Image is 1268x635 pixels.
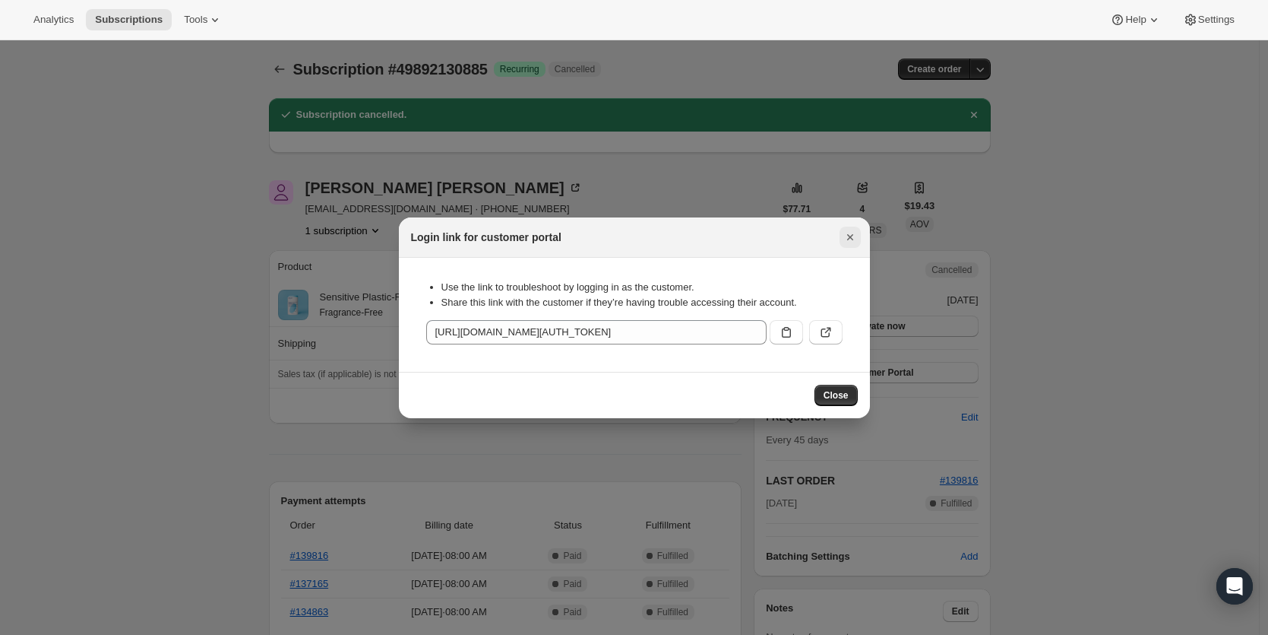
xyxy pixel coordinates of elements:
[86,9,172,30] button: Subscriptions
[441,280,843,295] li: Use the link to troubleshoot by logging in as the customer.
[441,295,843,310] li: Share this link with the customer if they’re having trouble accessing their account.
[840,227,861,248] button: Close
[411,230,561,245] h2: Login link for customer portal
[95,14,163,26] span: Subscriptions
[1216,568,1253,605] div: Open Intercom Messenger
[814,385,858,406] button: Close
[24,9,83,30] button: Analytics
[184,14,207,26] span: Tools
[1174,9,1244,30] button: Settings
[824,389,849,402] span: Close
[1198,14,1235,26] span: Settings
[175,9,232,30] button: Tools
[1101,9,1170,30] button: Help
[33,14,74,26] span: Analytics
[1125,14,1146,26] span: Help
